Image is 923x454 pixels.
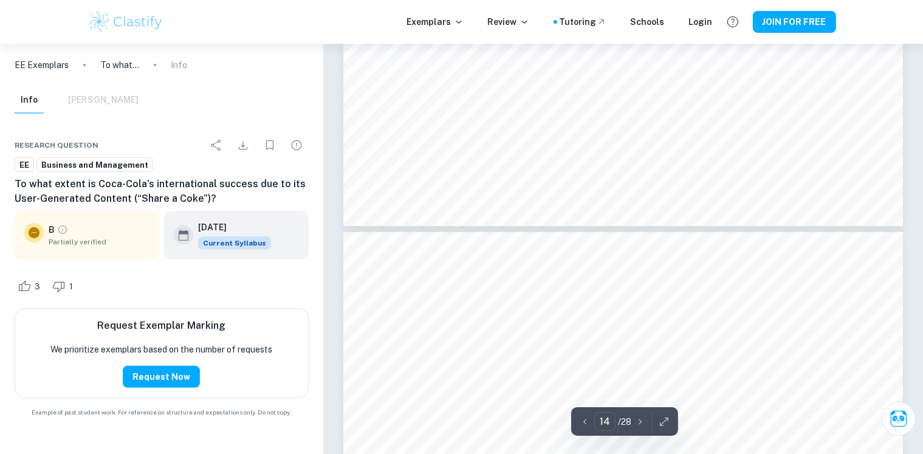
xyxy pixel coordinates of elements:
[15,140,98,151] span: Research question
[882,402,916,436] button: Ask Clai
[15,277,47,296] div: Like
[15,177,309,206] h6: To what extent is Coca-Cola’s international success due to its User-Generated Content (“Share a C...
[560,15,606,29] a: Tutoring
[15,157,34,173] a: EE
[97,318,225,333] h6: Request Exemplar Marking
[198,236,271,250] span: Current Syllabus
[689,15,713,29] a: Login
[15,159,33,171] span: EE
[49,277,80,296] div: Dislike
[284,133,309,157] div: Report issue
[28,281,47,293] span: 3
[15,87,44,114] button: Info
[100,58,139,72] p: To what extent is Coca-Cola’s international success due to its User-Generated Content (“Share a C...
[49,223,55,236] p: B
[631,15,665,29] a: Schools
[15,408,309,417] span: Example of past student work. For reference on structure and expectations only. Do not copy.
[36,157,153,173] a: Business and Management
[123,366,200,388] button: Request Now
[258,133,282,157] div: Bookmark
[198,236,271,250] div: This exemplar is based on the current syllabus. Feel free to refer to it for inspiration/ideas wh...
[171,58,187,72] p: Info
[753,11,836,33] button: JOIN FOR FREE
[50,343,272,356] p: We prioritize exemplars based on the number of requests
[722,12,743,32] button: Help and Feedback
[49,236,149,247] span: Partially verified
[488,15,529,29] p: Review
[87,10,165,34] img: Clastify logo
[618,415,631,428] p: / 28
[57,224,68,235] a: Grade partially verified
[37,159,153,171] span: Business and Management
[407,15,464,29] p: Exemplars
[204,133,228,157] div: Share
[63,281,80,293] span: 1
[15,58,69,72] a: EE Exemplars
[231,133,255,157] div: Download
[198,221,261,234] h6: [DATE]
